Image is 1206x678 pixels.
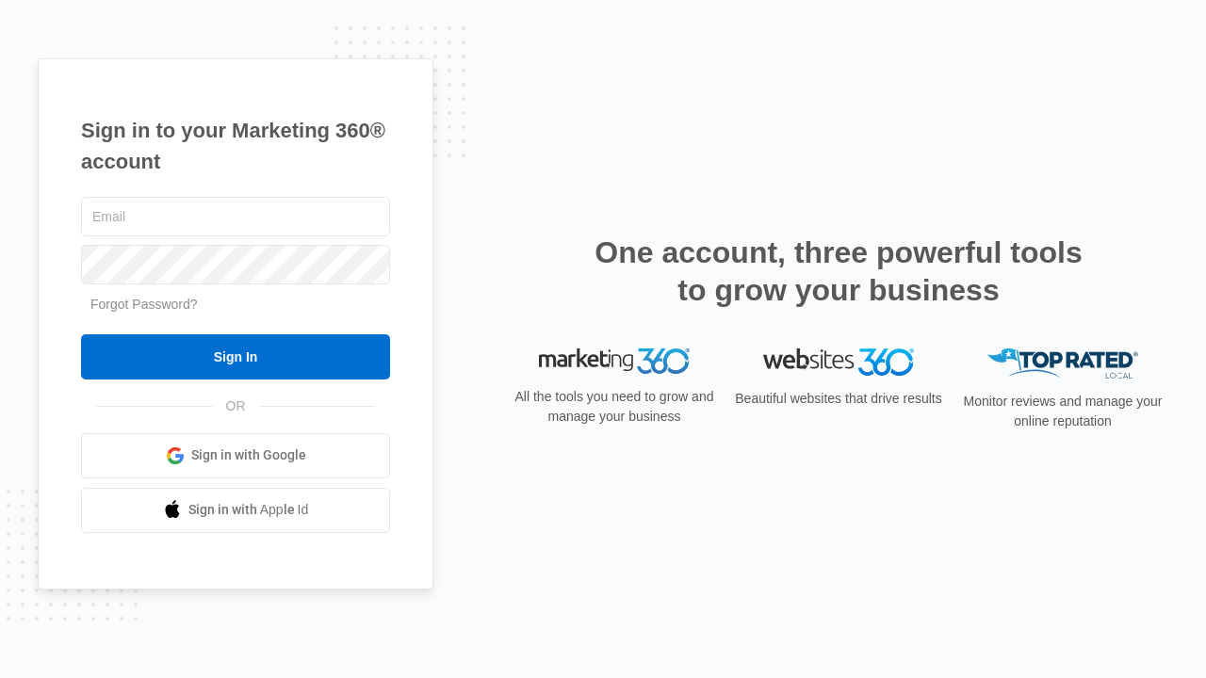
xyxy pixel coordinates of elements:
[188,500,309,520] span: Sign in with Apple Id
[81,488,390,533] a: Sign in with Apple Id
[90,297,198,312] a: Forgot Password?
[733,389,944,409] p: Beautiful websites that drive results
[81,334,390,379] input: Sign In
[589,234,1088,309] h2: One account, three powerful tools to grow your business
[957,392,1168,431] p: Monitor reviews and manage your online reputation
[213,396,259,416] span: OR
[539,348,690,375] img: Marketing 360
[81,115,390,177] h1: Sign in to your Marketing 360® account
[81,433,390,478] a: Sign in with Google
[509,387,720,427] p: All the tools you need to grow and manage your business
[987,348,1138,379] img: Top Rated Local
[81,197,390,236] input: Email
[191,445,306,465] span: Sign in with Google
[763,348,914,376] img: Websites 360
